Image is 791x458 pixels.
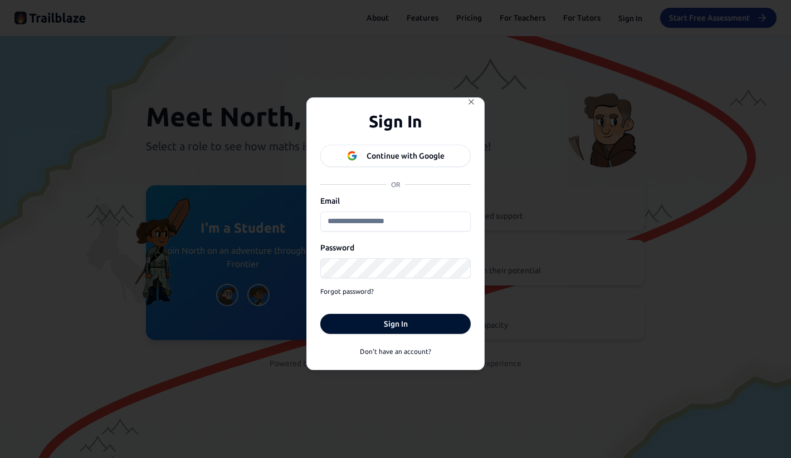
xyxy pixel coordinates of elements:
label: Password [320,243,354,252]
button: Continue with Google [320,145,471,167]
span: OR [387,180,405,189]
div: Continue with Google [367,150,445,161]
label: Email [320,196,340,205]
h1: Sign In [369,111,422,131]
button: Sign In [320,314,471,334]
a: Don't have an account? [320,343,471,361]
a: Forgot password? [320,283,374,301]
